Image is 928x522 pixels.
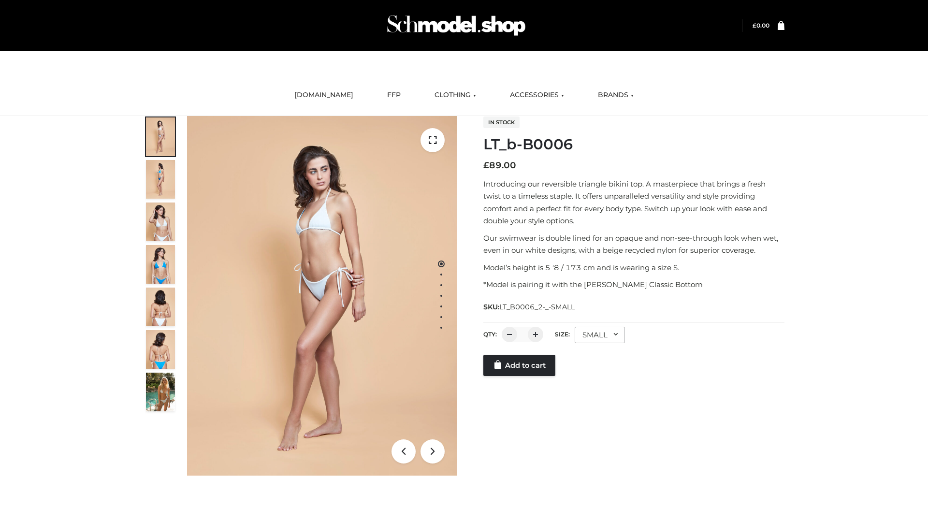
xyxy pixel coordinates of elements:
bdi: 89.00 [483,160,516,171]
h1: LT_b-B0006 [483,136,784,153]
bdi: 0.00 [753,22,769,29]
img: Schmodel Admin 964 [384,6,529,44]
img: ArielClassicBikiniTop_CloudNine_AzureSky_OW114ECO_8-scaled.jpg [146,330,175,369]
label: Size: [555,331,570,338]
p: Our swimwear is double lined for an opaque and non-see-through look when wet, even in our white d... [483,232,784,257]
span: £ [483,160,489,171]
p: *Model is pairing it with the [PERSON_NAME] Classic Bottom [483,278,784,291]
img: ArielClassicBikiniTop_CloudNine_AzureSky_OW114ECO_2-scaled.jpg [146,160,175,199]
label: QTY: [483,331,497,338]
a: Add to cart [483,355,555,376]
p: Introducing our reversible triangle bikini top. A masterpiece that brings a fresh twist to a time... [483,178,784,227]
img: ArielClassicBikiniTop_CloudNine_AzureSky_OW114ECO_3-scaled.jpg [146,203,175,241]
img: ArielClassicBikiniTop_CloudNine_AzureSky_OW114ECO_4-scaled.jpg [146,245,175,284]
span: £ [753,22,756,29]
a: BRANDS [591,85,641,106]
span: In stock [483,116,520,128]
a: FFP [380,85,408,106]
a: CLOTHING [427,85,483,106]
div: SMALL [575,327,625,343]
img: ArielClassicBikiniTop_CloudNine_AzureSky_OW114ECO_1-scaled.jpg [146,117,175,156]
a: [DOMAIN_NAME] [287,85,361,106]
img: ArielClassicBikiniTop_CloudNine_AzureSky_OW114ECO_1 [187,116,457,476]
span: SKU: [483,301,576,313]
a: ACCESSORIES [503,85,571,106]
img: Arieltop_CloudNine_AzureSky2.jpg [146,373,175,411]
a: £0.00 [753,22,769,29]
p: Model’s height is 5 ‘8 / 173 cm and is wearing a size S. [483,261,784,274]
span: LT_B0006_2-_-SMALL [499,303,575,311]
img: ArielClassicBikiniTop_CloudNine_AzureSky_OW114ECO_7-scaled.jpg [146,288,175,326]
